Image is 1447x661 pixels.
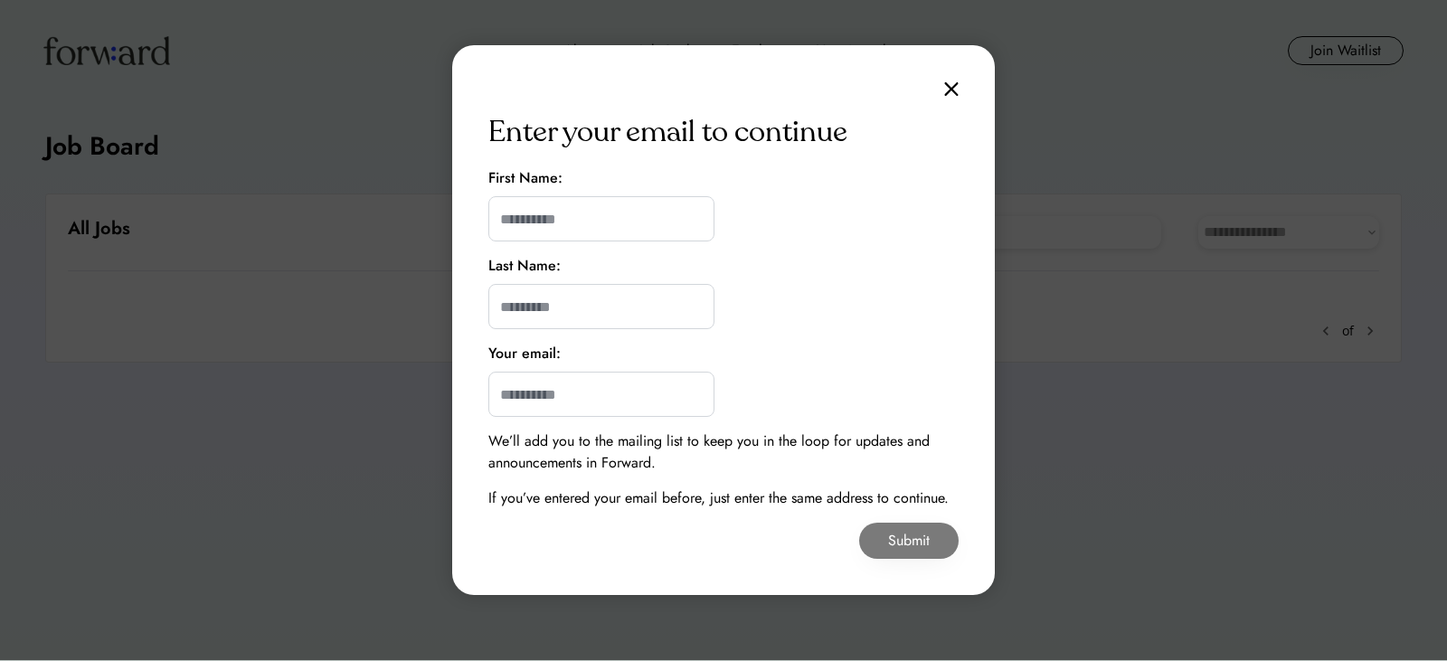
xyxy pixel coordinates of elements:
div: Enter your email to continue [488,110,847,154]
div: Your email: [488,343,561,364]
div: We’ll add you to the mailing list to keep you in the loop for updates and announcements in Forward. [488,430,959,474]
img: close.svg [944,81,959,97]
div: If you’ve entered your email before, just enter the same address to continue. [488,487,949,509]
div: First Name: [488,167,563,189]
div: Last Name: [488,255,561,277]
button: Submit [859,523,959,559]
